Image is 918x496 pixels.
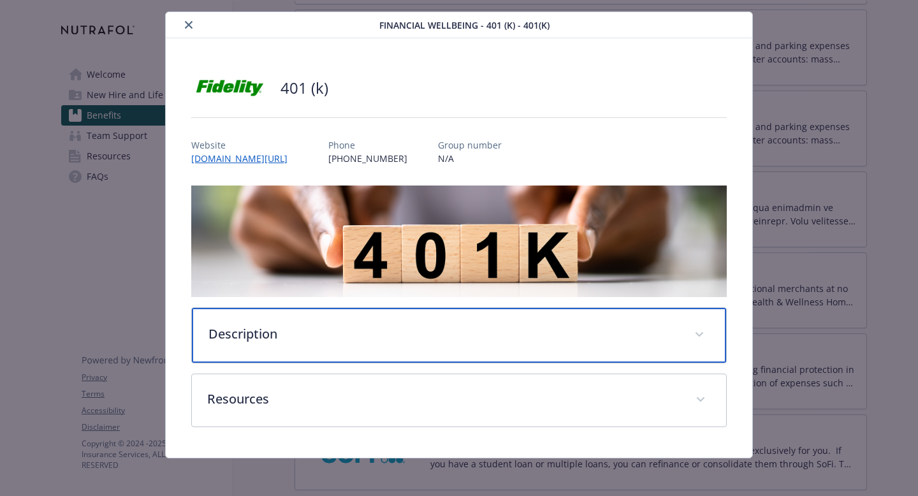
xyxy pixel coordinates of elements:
[192,308,726,363] div: Description
[191,152,298,164] a: [DOMAIN_NAME][URL]
[207,390,680,409] p: Resources
[328,152,407,165] p: [PHONE_NUMBER]
[208,325,679,344] p: Description
[379,18,550,32] span: Financial Wellbeing - 401 (k) - 401(k)
[192,374,726,427] div: Resources
[328,138,407,152] p: Phone
[280,77,328,99] h2: 401 (k)
[181,17,196,33] button: close
[92,11,826,458] div: details for plan Financial Wellbeing - 401 (k) - 401(k)
[438,152,502,165] p: N/A
[191,69,268,107] img: Fidelity Investments
[191,138,298,152] p: Website
[191,186,727,297] img: banner
[438,138,502,152] p: Group number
